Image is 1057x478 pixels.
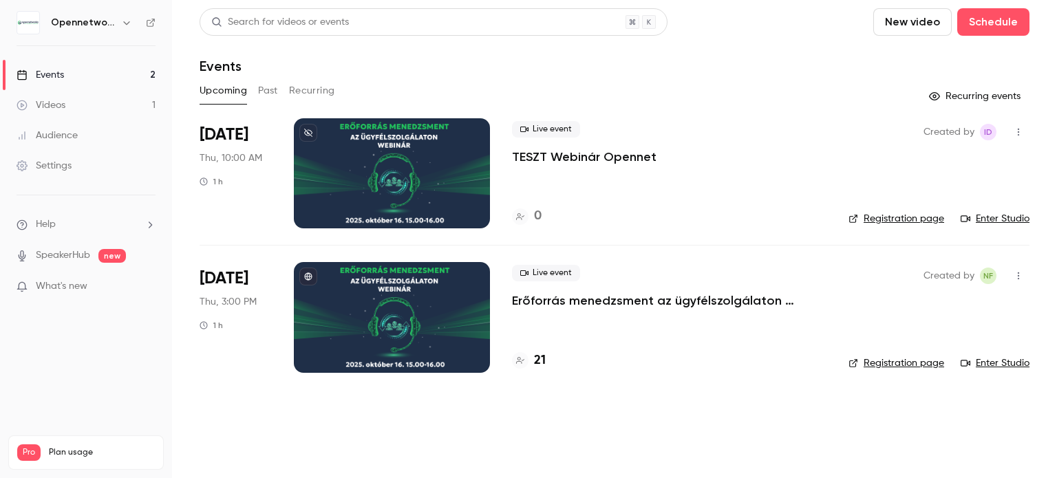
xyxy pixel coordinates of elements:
a: SpeakerHub [36,248,90,263]
button: Upcoming [200,80,247,102]
span: Thu, 10:00 AM [200,151,262,165]
span: What's new [36,279,87,294]
img: Opennetworks Kft. [17,12,39,34]
a: 21 [512,351,546,370]
span: Nóra Faragó [980,268,996,284]
a: TESZT Webinár Opennet [512,149,656,165]
div: Settings [17,159,72,173]
a: Enter Studio [961,212,1029,226]
button: Recurring [289,80,335,102]
span: Help [36,217,56,232]
span: Live event [512,265,580,281]
h4: 21 [534,351,546,370]
span: ID [984,124,992,140]
div: Audience [17,129,78,142]
span: Pro [17,444,41,461]
div: Search for videos or events [211,15,349,30]
span: Istvan Dobo [980,124,996,140]
div: Oct 16 Thu, 3:00 PM (Europe/Budapest) [200,262,272,372]
span: new [98,249,126,263]
span: Created by [923,124,974,140]
a: Erőforrás menedzsment az ügyfélszolgálaton webinár [512,292,826,309]
span: [DATE] [200,124,248,146]
button: Recurring events [923,85,1029,107]
iframe: Noticeable Trigger [139,281,156,293]
button: Schedule [957,8,1029,36]
h6: Opennetworks Kft. [51,16,116,30]
span: [DATE] [200,268,248,290]
div: 1 h [200,320,223,331]
div: 1 h [200,176,223,187]
li: help-dropdown-opener [17,217,156,232]
button: New video [873,8,952,36]
span: Plan usage [49,447,155,458]
a: Registration page [848,356,944,370]
button: Past [258,80,278,102]
span: Live event [512,121,580,138]
span: NF [983,268,993,284]
span: Thu, 3:00 PM [200,295,257,309]
span: Created by [923,268,974,284]
h1: Events [200,58,242,74]
div: Events [17,68,64,82]
a: Registration page [848,212,944,226]
div: Oct 9 Thu, 10:00 AM (Europe/Budapest) [200,118,272,228]
h4: 0 [534,207,542,226]
a: Enter Studio [961,356,1029,370]
div: Videos [17,98,65,112]
a: 0 [512,207,542,226]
